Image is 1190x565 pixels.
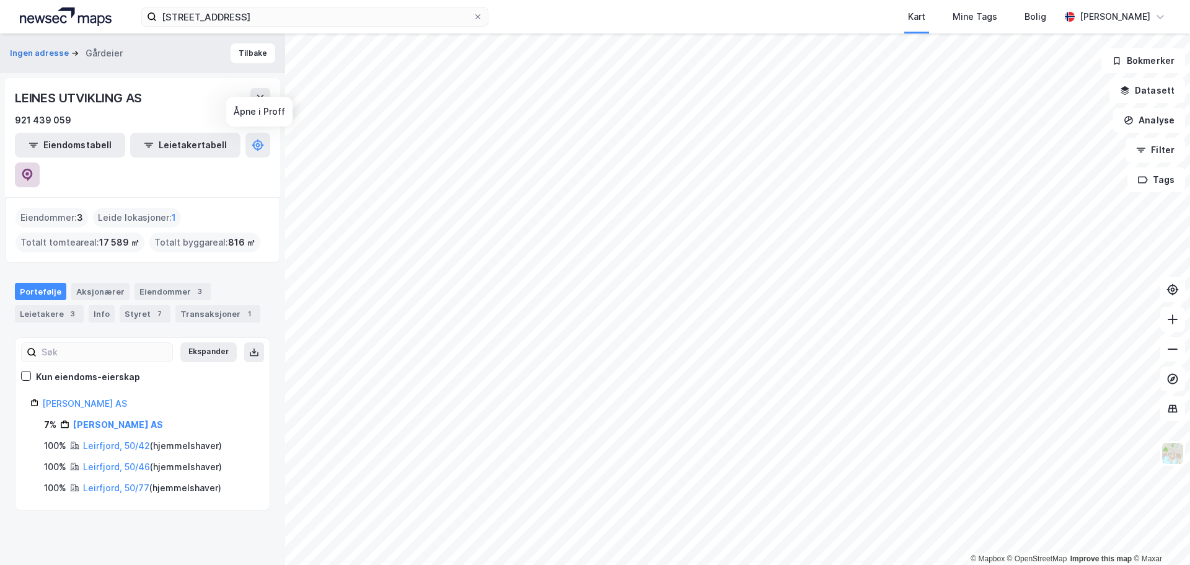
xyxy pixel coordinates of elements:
a: Leirfjord, 50/42 [83,440,150,451]
div: LEINES UTVIKLING AS [15,88,144,108]
a: [PERSON_NAME] AS [42,398,127,409]
div: 3 [193,285,206,298]
button: Bokmerker [1101,48,1185,73]
button: Leietakertabell [130,133,240,158]
span: 1 [172,210,176,225]
div: Kart [908,9,925,24]
span: 3 [77,210,83,225]
button: Tags [1127,167,1185,192]
span: 816 ㎡ [228,235,255,250]
div: Eiendommer : [15,208,88,228]
div: Leietakere [15,305,84,323]
button: Tilbake [231,43,275,63]
div: Kun eiendoms-eierskap [36,370,140,385]
span: 17 589 ㎡ [99,235,139,250]
a: Leirfjord, 50/46 [83,461,150,472]
input: Søk [37,343,172,362]
div: Portefølje [15,283,66,300]
div: 921 439 059 [15,113,71,128]
div: ( hjemmelshaver ) [83,438,222,453]
div: Info [89,305,115,323]
a: OpenStreetMap [1007,554,1067,563]
a: Improve this map [1070,554,1132,563]
iframe: Chat Widget [1128,505,1190,565]
div: Leide lokasjoner : [93,208,181,228]
a: Leirfjord, 50/77 [83,483,149,493]
div: Gårdeier [86,46,123,61]
img: logo.a4113a55bc3d86da70a041830d287a7e.svg [20,7,112,26]
div: Totalt byggareal : [149,233,260,252]
button: Filter [1126,138,1185,162]
div: Mine Tags [953,9,997,24]
button: Datasett [1109,78,1185,103]
button: Eiendomstabell [15,133,125,158]
a: [PERSON_NAME] AS [73,419,163,430]
div: 100% [44,438,66,453]
img: Z [1161,442,1184,465]
div: Totalt tomteareal : [15,233,144,252]
div: 100% [44,460,66,474]
input: Søk på adresse, matrikkel, gårdeiere, leietakere eller personer [157,7,473,26]
div: ( hjemmelshaver ) [83,481,221,496]
button: Analyse [1113,108,1185,133]
button: Ingen adresse [10,47,71,60]
div: Styret [120,305,170,323]
a: Mapbox [971,554,1005,563]
div: 7% [44,417,56,432]
div: ( hjemmelshaver ) [83,460,222,474]
button: Ekspander [180,342,237,362]
div: 3 [66,308,79,320]
div: 100% [44,481,66,496]
div: Transaksjoner [175,305,260,323]
div: Bolig [1025,9,1046,24]
div: 1 [243,308,255,320]
div: Kontrollprogram for chat [1128,505,1190,565]
div: Aksjonærer [71,283,130,300]
div: 7 [153,308,165,320]
div: [PERSON_NAME] [1080,9,1150,24]
div: Eiendommer [134,283,211,300]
